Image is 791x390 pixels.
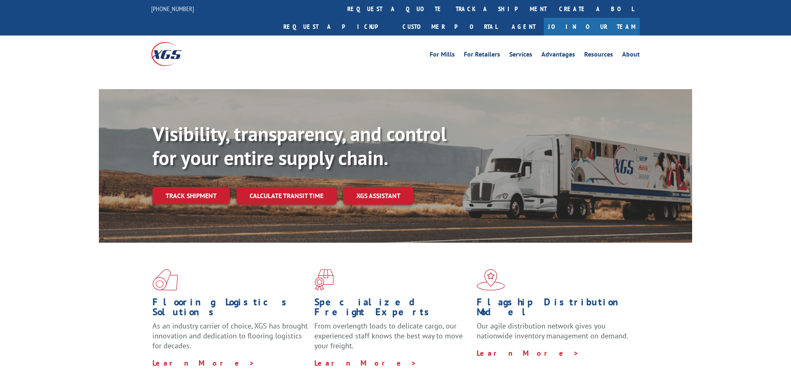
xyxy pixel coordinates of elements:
a: Learn More > [477,348,579,358]
a: About [622,51,640,60]
a: For Mills [430,51,455,60]
a: Learn More > [152,358,255,368]
img: xgs-icon-flagship-distribution-model-red [477,269,505,291]
span: Our agile distribution network gives you nationwide inventory management on demand. [477,321,628,340]
a: Agent [503,18,544,35]
p: From overlength loads to delicate cargo, our experienced staff knows the best way to move your fr... [314,321,470,358]
h1: Flooring Logistics Solutions [152,297,308,321]
a: [PHONE_NUMBER] [151,5,194,13]
a: Resources [584,51,613,60]
a: Join Our Team [544,18,640,35]
img: xgs-icon-focused-on-flooring-red [314,269,334,291]
a: Learn More > [314,358,417,368]
h1: Flagship Distribution Model [477,297,632,321]
a: Request a pickup [277,18,396,35]
h1: Specialized Freight Experts [314,297,470,321]
img: xgs-icon-total-supply-chain-intelligence-red [152,269,178,291]
a: XGS ASSISTANT [343,187,414,205]
a: For Retailers [464,51,500,60]
a: Customer Portal [396,18,503,35]
a: Services [509,51,532,60]
a: Advantages [541,51,575,60]
a: Calculate transit time [236,187,337,205]
b: Visibility, transparency, and control for your entire supply chain. [152,121,447,170]
span: As an industry carrier of choice, XGS has brought innovation and dedication to flooring logistics... [152,321,308,350]
a: Track shipment [152,187,230,204]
